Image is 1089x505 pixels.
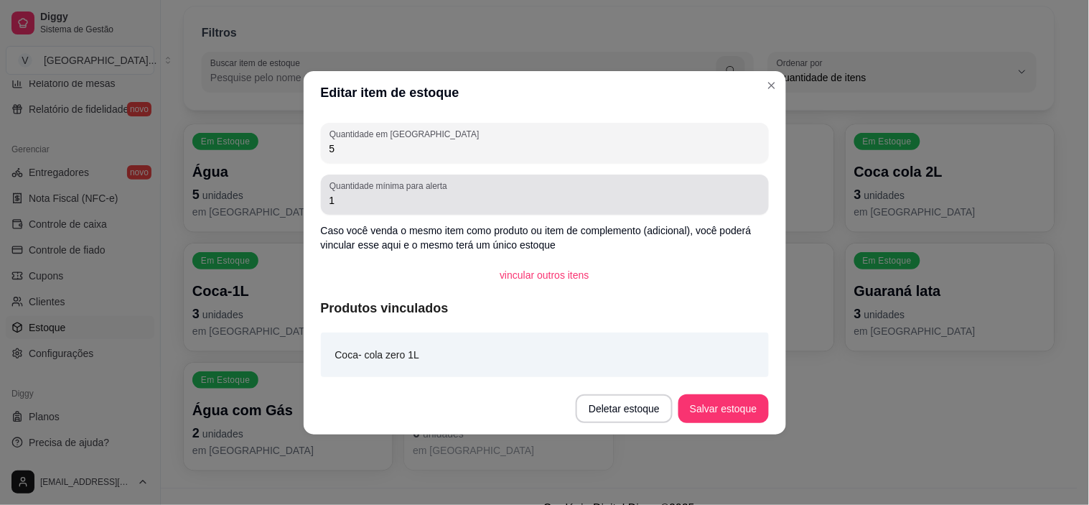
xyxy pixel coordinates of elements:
[329,193,760,208] input: Quantidade mínima para alerta
[576,394,673,423] button: Deletar estoque
[321,298,769,318] article: Produtos vinculados
[488,261,601,289] button: vincular outros itens
[329,128,484,140] label: Quantidade em [GEOGRAPHIC_DATA]
[760,74,783,97] button: Close
[329,180,452,192] label: Quantidade mínima para alerta
[321,223,769,252] p: Caso você venda o mesmo item como produto ou item de complemento (adicional), você poderá vincula...
[304,71,786,114] header: Editar item de estoque
[329,142,760,156] input: Quantidade em estoque
[335,347,420,363] article: Coca- cola zero 1L
[678,394,768,423] button: Salvar estoque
